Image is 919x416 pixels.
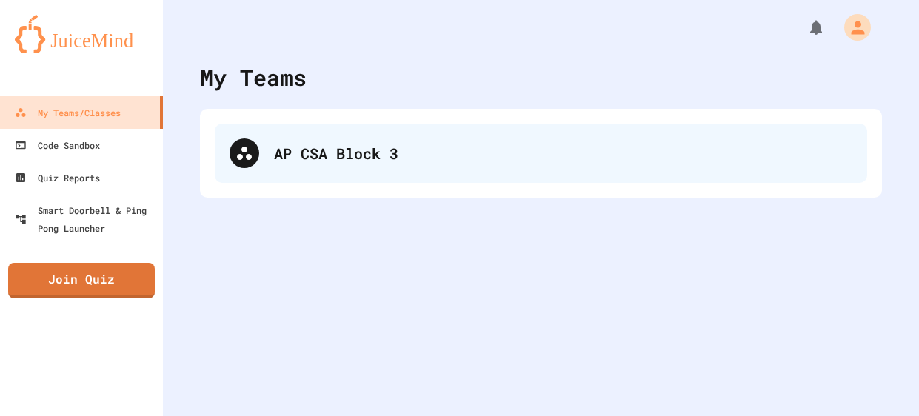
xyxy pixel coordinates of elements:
div: Code Sandbox [15,136,100,154]
div: My Account [829,10,875,44]
div: Smart Doorbell & Ping Pong Launcher [15,201,157,237]
a: Join Quiz [8,263,155,298]
div: AP CSA Block 3 [215,124,867,183]
div: My Notifications [780,15,829,40]
div: My Teams [200,61,307,94]
div: Quiz Reports [15,169,100,187]
div: AP CSA Block 3 [274,142,852,164]
div: My Teams/Classes [15,104,121,121]
img: logo-orange.svg [15,15,148,53]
